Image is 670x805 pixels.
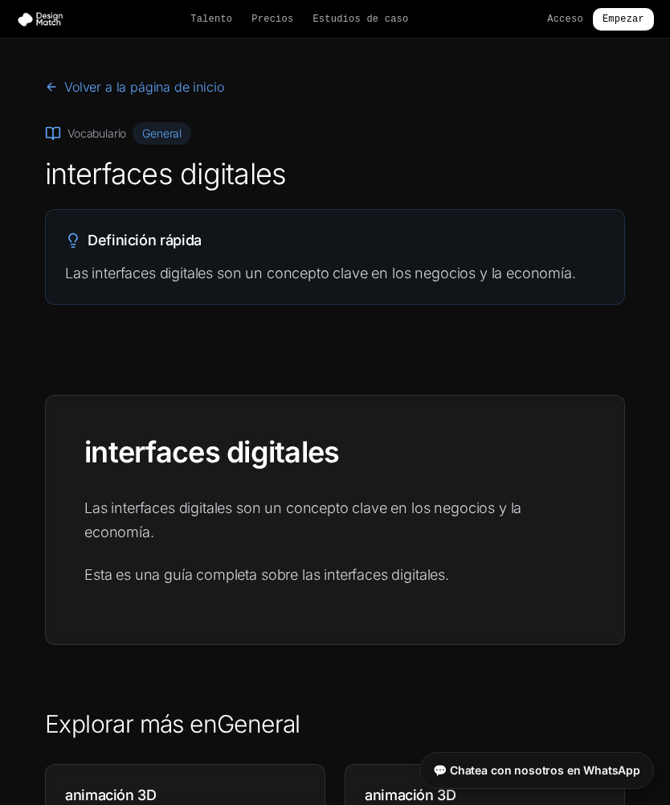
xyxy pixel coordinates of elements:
a: Estudios de caso [313,13,408,26]
font: interfaces digitales [84,434,340,470]
a: Volver a la página de inicio [45,77,224,97]
a: Talento [190,13,232,26]
font: Vocabulario [67,126,126,140]
font: Acceso [547,14,583,25]
font: General [142,126,182,140]
font: Explorar más en [45,709,217,738]
font: Definición rápida [88,232,202,248]
a: 💬 Chatea con nosotros en WhatsApp [419,752,654,789]
font: Precios [251,14,293,25]
a: Empezar [593,8,654,31]
font: interfaces digitales [45,156,287,191]
font: Las interfaces digitales son un concepto clave en los negocios y la economía. [84,499,521,540]
font: Las interfaces digitales son un concepto clave en los negocios y la economía. [65,265,576,281]
font: Talento [190,14,232,25]
font: 💬 Chatea con nosotros en WhatsApp [433,763,640,777]
font: animación 3D [365,787,456,803]
font: Empezar [603,14,644,25]
font: animación 3D [65,787,157,803]
img: Diseño coincidente [16,11,71,27]
font: General [217,709,300,738]
a: Precios [251,13,293,26]
font: Esta es una guía completa sobre las interfaces digitales. [84,566,449,583]
font: Volver a la página de inicio [64,79,224,95]
a: Acceso [547,13,583,26]
font: Estudios de caso [313,14,408,25]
